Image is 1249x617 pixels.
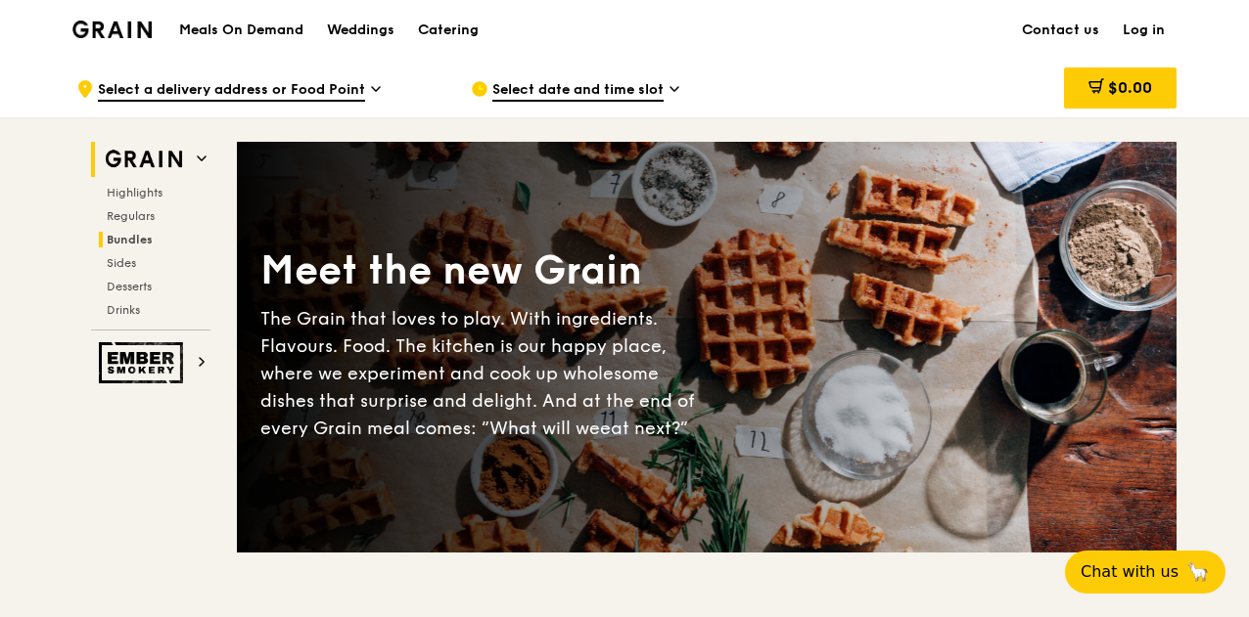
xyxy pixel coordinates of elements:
span: Sides [107,256,136,270]
span: eat next?” [600,418,688,439]
div: Catering [418,1,479,60]
div: Meet the new Grain [260,244,707,297]
a: Log in [1111,1,1177,60]
a: Catering [406,1,490,60]
span: Chat with us [1081,560,1179,584]
span: Highlights [107,186,162,199]
span: Select date and time slot [492,80,664,102]
img: Ember Smokery web logo [99,342,189,383]
div: Weddings [327,1,394,60]
a: Contact us [1010,1,1111,60]
span: Desserts [107,280,152,293]
span: Regulars [107,209,155,223]
span: Select a delivery address or Food Point [98,80,365,102]
span: $0.00 [1108,78,1152,97]
img: Grain [72,21,152,38]
img: Grain web logo [99,142,189,177]
h1: Meals On Demand [179,21,303,40]
button: Chat with us🦙 [1065,551,1226,594]
span: Drinks [107,303,140,317]
span: 🦙 [1186,560,1210,584]
span: Bundles [107,233,153,246]
div: The Grain that loves to play. With ingredients. Flavours. Food. The kitchen is our happy place, w... [260,305,707,442]
a: Weddings [315,1,406,60]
